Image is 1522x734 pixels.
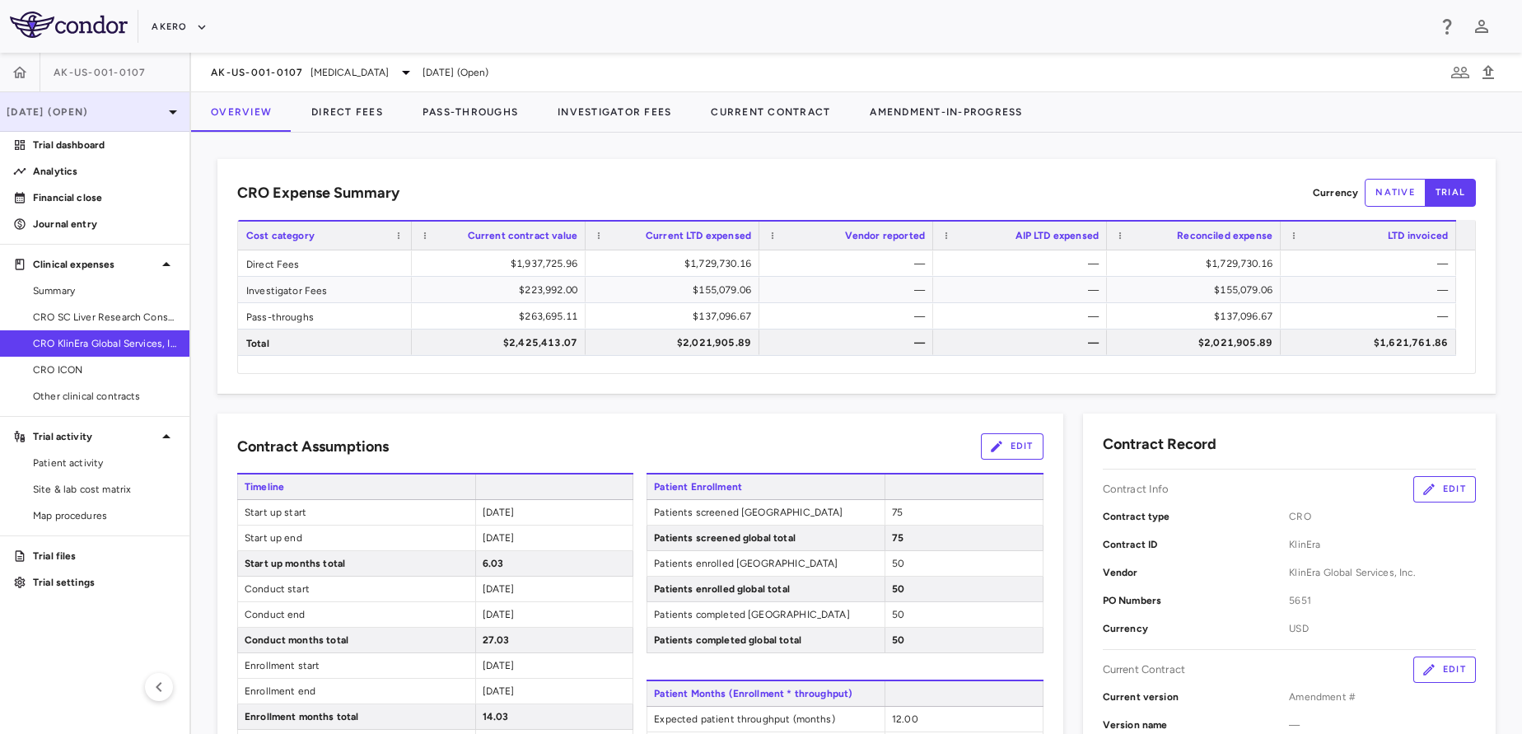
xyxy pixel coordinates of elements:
button: trial [1425,179,1476,207]
span: CRO [1289,509,1476,524]
div: — [1296,303,1448,330]
div: $2,021,905.89 [1122,330,1272,356]
span: Enrollment months total [238,704,475,729]
span: Vendor reported [845,230,925,241]
p: Clinical expenses [33,257,156,272]
span: [DATE] [483,583,515,595]
button: Investigator Fees [538,92,691,132]
span: Patients completed [GEOGRAPHIC_DATA] [647,602,885,627]
span: Map procedures [33,508,176,523]
div: — [948,330,1099,356]
span: Cost category [246,230,315,241]
div: $155,079.06 [600,277,751,303]
span: KlinEra [1289,537,1476,552]
div: $155,079.06 [1122,277,1272,303]
div: $137,096.67 [1122,303,1272,330]
img: logo-full-BYUhSk78.svg [10,12,128,38]
span: Site & lab cost matrix [33,482,176,497]
div: Pass-throughs [238,303,412,329]
button: Pass-Throughs [403,92,538,132]
span: Patients screened [GEOGRAPHIC_DATA] [647,500,885,525]
p: Trial files [33,549,176,563]
div: — [774,303,925,330]
button: Amendment-In-Progress [850,92,1042,132]
div: — [1296,250,1448,277]
span: Conduct end [238,602,475,627]
span: [DATE] [483,660,515,671]
span: [DATE] [483,609,515,620]
span: Current contract value [468,230,577,241]
span: 5651 [1289,593,1476,608]
div: — [774,330,925,356]
p: PO Numbers [1103,593,1290,608]
span: 50 [892,583,904,595]
span: Reconciled expense [1177,230,1272,241]
p: Contract ID [1103,537,1290,552]
span: — [1289,718,1476,732]
div: $1,621,761.86 [1296,330,1448,356]
div: — [948,303,1099,330]
button: Overview [191,92,292,132]
span: 75 [892,532,903,544]
span: 12.00 [892,713,918,725]
div: Investigator Fees [238,277,412,302]
span: [DATE] [483,507,515,518]
span: [MEDICAL_DATA] [310,65,390,80]
div: — [1296,277,1448,303]
div: — [774,250,925,277]
span: CRO ICON [33,362,176,377]
div: $1,729,730.16 [1122,250,1272,277]
span: USD [1289,621,1476,636]
span: Current LTD expensed [646,230,751,241]
button: Edit [1413,476,1476,503]
p: Contract type [1103,509,1290,524]
button: Edit [981,433,1043,460]
button: Current Contract [691,92,850,132]
span: [DATE] (Open) [423,65,489,80]
span: 14.03 [483,711,509,722]
span: AK-US-001-0107 [54,66,147,79]
span: Summary [33,283,176,298]
span: 27.03 [483,634,510,646]
p: Contract Info [1103,482,1170,497]
p: Version name [1103,718,1290,732]
span: KlinEra Global Services, Inc. [1289,565,1476,580]
button: Direct Fees [292,92,403,132]
span: Patient Months (Enrollment * throughput) [647,681,885,706]
p: Journal entry [33,217,176,231]
span: Patient activity [33,456,176,470]
span: [DATE] [483,685,515,697]
span: Other clinical contracts [33,389,176,404]
div: $263,695.11 [427,303,577,330]
p: Current Contract [1103,662,1185,677]
span: 50 [892,558,904,569]
p: Trial activity [33,429,156,444]
div: — [774,277,925,303]
div: $1,937,725.96 [427,250,577,277]
div: Total [238,330,412,355]
span: 50 [892,609,904,620]
p: Analytics [33,164,176,179]
span: Conduct start [238,577,475,601]
span: 75 [892,507,903,518]
span: 50 [892,634,904,646]
span: CRO SC Liver Research Consortium LLC [33,310,176,325]
span: Timeline [237,475,475,499]
div: $2,021,905.89 [600,330,751,356]
div: $2,425,413.07 [427,330,577,356]
span: Patients completed global total [647,628,885,652]
h6: Contract Record [1103,433,1216,456]
span: Start up start [238,500,475,525]
div: Direct Fees [238,250,412,276]
button: native [1365,179,1426,207]
span: Enrollment start [238,653,475,678]
span: Patients screened global total [647,526,885,550]
p: Financial close [33,190,176,205]
p: Vendor [1103,565,1290,580]
span: AIP LTD expensed [1015,230,1099,241]
span: Expected patient throughput (months) [647,707,885,732]
p: Currency [1313,185,1358,200]
h6: Contract Assumptions [237,436,389,458]
span: Patient Enrollment [647,475,885,499]
div: $223,992.00 [427,277,577,303]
